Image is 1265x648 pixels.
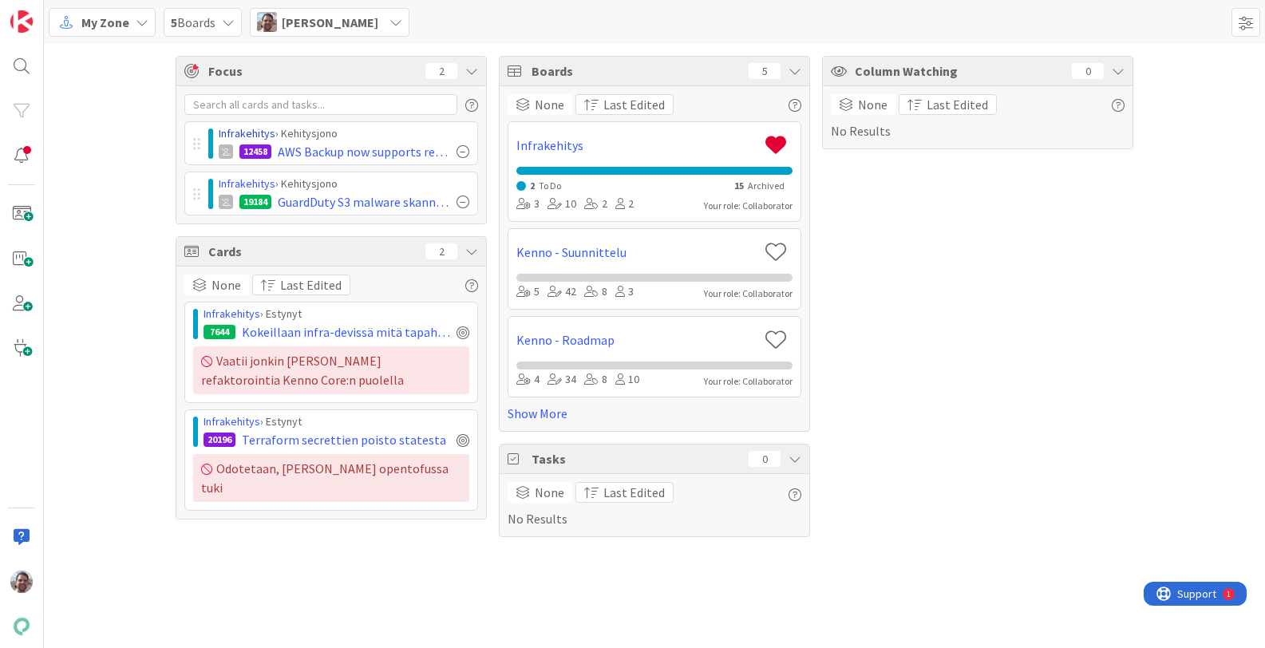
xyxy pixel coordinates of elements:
[193,454,469,502] div: Odotetaan, [PERSON_NAME] opentofussa tuki
[516,243,758,262] a: Kenno - Suunnittelu
[257,12,277,32] img: ET
[734,180,744,192] span: 15
[219,125,469,142] div: › Kehitysjono
[204,433,235,447] div: 20196
[575,482,674,503] button: Last Edited
[81,13,129,32] span: My Zone
[83,6,87,19] div: 1
[855,61,1064,81] span: Column Watching
[204,306,469,322] div: › Estynyt
[548,283,576,301] div: 42
[615,283,634,301] div: 3
[171,14,177,30] b: 5
[548,196,576,213] div: 10
[575,94,674,115] button: Last Edited
[252,275,350,295] button: Last Edited
[193,346,469,394] div: Vaatii jonkin [PERSON_NAME] refaktorointia Kenno Core:n puolella
[603,95,665,114] span: Last Edited
[204,413,469,430] div: › Estynyt
[211,275,241,294] span: None
[425,63,457,79] div: 2
[208,61,413,81] span: Focus
[748,180,785,192] span: Archived
[516,136,758,155] a: Infrakehitys
[615,371,639,389] div: 10
[584,283,607,301] div: 8
[516,283,540,301] div: 5
[535,95,564,114] span: None
[242,322,450,342] span: Kokeillaan infra-devissä mitä tapahtuu [PERSON_NAME] vaihtaa Aurora Serverlessiin
[219,176,275,191] a: Infrakehitys
[584,196,607,213] div: 2
[10,571,33,593] img: ET
[204,414,260,429] a: Infrakehitys
[278,192,450,211] span: GuardDuty S3 malware skannaus
[10,10,33,33] img: Visit kanbanzone.com
[704,286,793,301] div: Your role: Collaborator
[204,306,260,321] a: Infrakehitys
[704,374,793,389] div: Your role: Collaborator
[749,451,781,467] div: 0
[535,483,564,502] span: None
[239,144,271,159] div: 12458
[548,371,576,389] div: 34
[899,94,997,115] button: Last Edited
[532,449,741,468] span: Tasks
[508,404,801,423] a: Show More
[516,330,758,350] a: Kenno - Roadmap
[219,176,469,192] div: › Kehitysjono
[927,95,988,114] span: Last Edited
[584,371,607,389] div: 8
[282,13,378,32] span: [PERSON_NAME]
[539,180,561,192] span: To Do
[516,371,540,389] div: 4
[280,275,342,294] span: Last Edited
[1072,63,1104,79] div: 0
[34,2,73,22] span: Support
[171,13,215,32] span: Boards
[184,94,457,115] input: Search all cards and tasks...
[278,142,450,161] span: AWS Backup now supports restore testing for Amazon Aurora continuous backups
[219,126,275,140] a: Infrakehitys
[10,615,33,638] img: avatar
[615,196,634,213] div: 2
[704,199,793,213] div: Your role: Collaborator
[530,180,535,192] span: 2
[425,243,457,259] div: 2
[858,95,887,114] span: None
[204,325,235,339] div: 7644
[508,482,801,528] div: No Results
[242,430,446,449] span: Terraform secrettien poisto statesta
[749,63,781,79] div: 5
[516,196,540,213] div: 3
[239,195,271,209] div: 19184
[831,94,1125,140] div: No Results
[532,61,741,81] span: Boards
[603,483,665,502] span: Last Edited
[208,242,417,261] span: Cards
